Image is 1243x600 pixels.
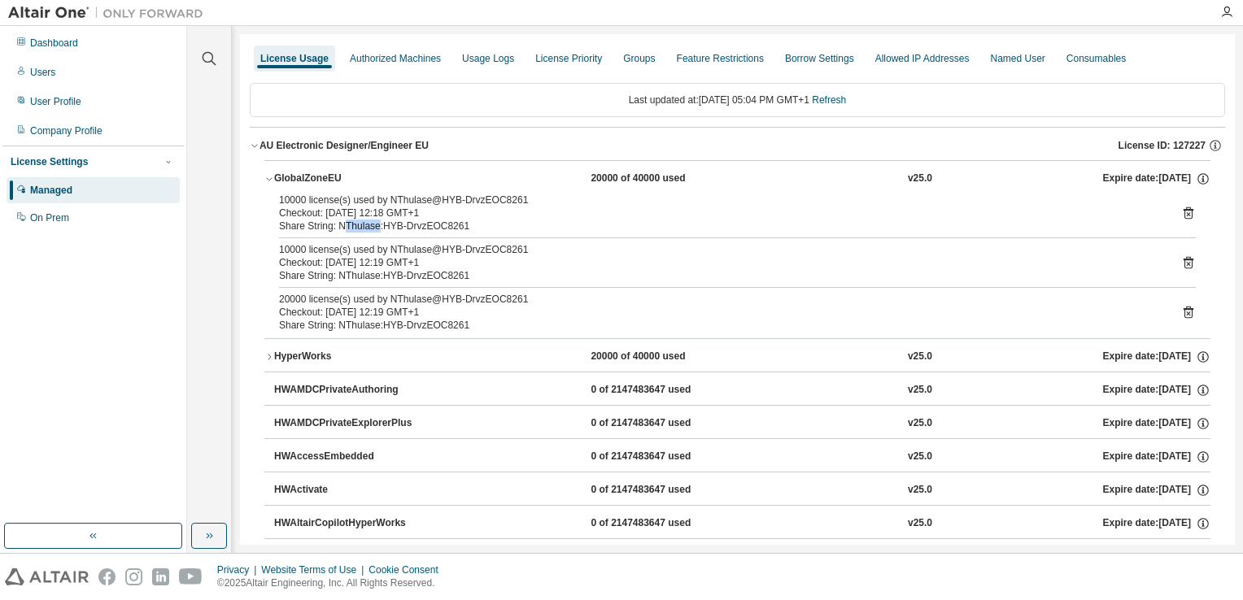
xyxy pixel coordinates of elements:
div: On Prem [30,211,69,224]
div: HWAltairCopilotHyperWorks [274,516,421,531]
a: Refresh [812,94,846,106]
div: v25.0 [908,416,932,431]
div: HWAMDCPrivateExplorerPlus [274,416,421,431]
button: HWAMDCPrivateAuthoring0 of 2147483647 usedv25.0Expire date:[DATE] [274,372,1210,408]
div: Share String: NThulase:HYB-DrvzEOC8261 [279,319,1157,332]
div: Allowed IP Addresses [875,52,970,65]
div: Expire date: [DATE] [1102,416,1210,431]
img: youtube.svg [179,568,203,585]
button: HyperWorks20000 of 40000 usedv25.0Expire date:[DATE] [264,339,1210,375]
div: Feature Restrictions [677,52,764,65]
img: Altair One [8,5,212,21]
div: Borrow Settings [785,52,854,65]
img: linkedin.svg [152,568,169,585]
div: 10000 license(s) used by NThulase@HYB-DrvzEOC8261 [279,243,1157,256]
div: HWAMDCPrivateAuthoring [274,383,421,398]
div: 0 of 2147483647 used [591,416,737,431]
div: v25.0 [908,172,932,186]
img: altair_logo.svg [5,568,89,585]
div: v25.0 [908,350,932,364]
button: AU Electronic Designer/Engineer EULicense ID: 127227 [250,128,1225,163]
div: Website Terms of Use [261,563,369,576]
div: Checkout: [DATE] 12:18 GMT+1 [279,207,1157,220]
div: Managed [30,184,72,197]
img: instagram.svg [125,568,142,585]
div: GlobalZoneEU [274,172,421,186]
div: Authorized Machines [350,52,441,65]
div: Dashboard [30,37,78,50]
div: License Usage [260,52,329,65]
div: Checkout: [DATE] 12:19 GMT+1 [279,256,1157,269]
div: License Settings [11,155,88,168]
span: License ID: 127227 [1119,139,1206,152]
div: v25.0 [908,383,932,398]
div: License Priority [535,52,602,65]
div: AU Electronic Designer/Engineer EU [260,139,429,152]
img: facebook.svg [98,568,116,585]
div: Share String: NThulase:HYB-DrvzEOC8261 [279,220,1157,233]
p: © 2025 Altair Engineering, Inc. All Rights Reserved. [217,576,448,590]
div: Consumables [1066,52,1126,65]
div: 20000 license(s) used by NThulase@HYB-DrvzEOC8261 [279,293,1157,306]
button: HWAMDCPrivateExplorerPlus0 of 2147483647 usedv25.0Expire date:[DATE] [274,406,1210,441]
div: Expire date: [DATE] [1103,172,1210,186]
div: HWActivate [274,483,421,498]
div: v25.0 [908,483,932,498]
div: 10000 license(s) used by NThulase@HYB-DrvzEOC8261 [279,193,1157,207]
button: HWAccessEmbedded0 of 2147483647 usedv25.0Expire date:[DATE] [274,439,1210,475]
div: Usage Logs [462,52,514,65]
div: Groups [623,52,655,65]
div: Named User [990,52,1045,65]
div: 0 of 2147483647 used [591,450,737,464]
div: Users [30,66,55,79]
button: HWActivate0 of 2147483647 usedv25.0Expire date:[DATE] [274,472,1210,508]
div: User Profile [30,95,81,108]
div: 0 of 2147483647 used [591,516,737,531]
div: Company Profile [30,124,102,137]
div: 0 of 2147483647 used [591,483,737,498]
div: Checkout: [DATE] 12:19 GMT+1 [279,306,1157,319]
div: Privacy [217,563,261,576]
div: Expire date: [DATE] [1102,450,1210,464]
div: HyperWorks [274,350,421,364]
div: v25.0 [908,516,932,531]
div: Expire date: [DATE] [1102,516,1210,531]
div: 20000 of 40000 used [591,350,737,364]
button: HWAltairOneDesktop0 of 2147483647 usedv25.0Expire date:[DATE] [274,539,1210,575]
div: Expire date: [DATE] [1102,383,1210,398]
div: Expire date: [DATE] [1103,350,1210,364]
div: Cookie Consent [369,563,447,576]
div: Expire date: [DATE] [1102,483,1210,498]
button: GlobalZoneEU20000 of 40000 usedv25.0Expire date:[DATE] [264,161,1210,197]
div: 20000 of 40000 used [591,172,737,186]
div: Last updated at: [DATE] 05:04 PM GMT+1 [250,83,1225,117]
div: v25.0 [908,450,932,464]
div: Share String: NThulase:HYB-DrvzEOC8261 [279,269,1157,282]
div: HWAccessEmbedded [274,450,421,464]
div: 0 of 2147483647 used [591,383,737,398]
button: HWAltairCopilotHyperWorks0 of 2147483647 usedv25.0Expire date:[DATE] [274,506,1210,541]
